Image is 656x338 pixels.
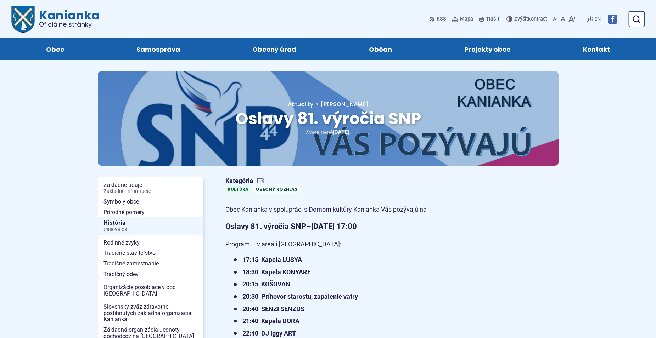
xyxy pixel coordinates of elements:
[242,256,302,263] strong: 17:15 Kapela LUSYA
[242,317,299,325] strong: 21:40 Kapela DORA
[333,129,349,136] span: [DATE]
[594,15,601,23] span: EN
[477,12,501,27] button: Tlačiť
[98,180,203,196] a: Základné údajeZákladné informácie
[98,282,203,299] a: Organizácie pôsobiace v obci [GEOGRAPHIC_DATA]
[103,217,197,235] span: História
[242,280,290,288] strong: 20:15 KOŠOVAN
[103,207,197,218] span: Prírodné pomery
[311,222,357,231] strong: [DATE] 17:00
[313,100,368,108] a: [PERSON_NAME]
[369,38,392,60] span: Občan
[98,302,203,325] a: Slovenský zväz zdravotne postihnutých základná organizácia Kanianka
[103,180,197,196] span: Základné údaje
[430,12,448,27] a: RSS
[103,189,197,194] span: Základné informácie
[103,282,197,299] span: Organizácie pôsobiace v obci [GEOGRAPHIC_DATA]
[103,258,197,269] span: Tradičné zamestnanie
[225,177,302,185] span: Kategória
[514,16,547,22] span: kontrast
[486,16,499,22] span: Tlačiť
[252,38,296,60] span: Obecný úrad
[225,204,477,215] p: Obec Kanianka v spolupráci s Domom kultúry Kanianka Vás pozývajú na
[450,12,475,27] a: Mapa
[98,248,203,258] a: Tradičné staviteľstvo
[242,293,358,300] strong: 20:30 Príhovor starostu, zapálenie vatry
[11,6,35,33] img: Prejsť na domovskú stránku
[98,196,203,207] a: Symboly obce
[321,100,368,108] span: [PERSON_NAME]
[39,21,100,28] span: Oficiálne stránky
[235,107,421,130] span: Oslavy 81. výročia SNP
[225,222,306,231] strong: Oslavy 81. výročia SNP
[11,6,100,33] a: Logo Kanianka, prejsť na domovskú stránku.
[103,227,197,233] span: Časová os
[437,15,446,23] span: RSS
[253,185,299,193] a: Obecný rozhlas
[225,220,477,233] p: –
[223,38,325,60] a: Obecný úrad
[242,268,311,276] strong: 18:30 Kapela KONYARE
[559,12,567,27] button: Nastaviť pôvodnú veľkosť písma
[225,239,477,250] p: Program – v areáli [GEOGRAPHIC_DATA]:
[608,15,617,24] img: Prejsť na Facebook stránku
[242,330,296,337] strong: 22:40 DJ Iggy ART
[120,127,536,137] p: Zverejnené .
[98,217,203,235] a: HistóriaČasová os
[98,258,203,269] a: Tradičné zamestnanie
[98,237,203,248] a: Rodinné zvyky
[551,12,559,27] button: Zmenšiť veľkosť písma
[103,269,197,280] span: Tradičný odev
[435,38,540,60] a: Projekty obce
[593,15,602,23] a: EN
[103,196,197,207] span: Symboly obce
[225,185,251,193] a: Kultúra
[98,269,203,280] a: Tradičný odev
[567,12,578,27] button: Zväčšiť veľkosť písma
[136,38,180,60] span: Samospráva
[464,38,511,60] span: Projekty obce
[98,207,203,218] a: Prírodné pomery
[17,38,93,60] a: Obec
[103,248,197,258] span: Tradičné staviteľstvo
[103,302,197,325] span: Slovenský zväz zdravotne postihnutých základná organizácia Kanianka
[583,38,610,60] span: Kontakt
[242,305,304,313] strong: 20:40 SENZI SENZUS
[514,16,528,22] span: Zvýšiť
[460,15,473,23] span: Mapa
[288,100,313,108] a: Aktuality
[46,38,64,60] span: Obec
[554,38,639,60] a: Kontakt
[103,237,197,248] span: Rodinné zvyky
[506,12,549,27] button: Zvýšiťkontrast
[107,38,209,60] a: Samospráva
[35,9,100,28] span: Kanianka
[340,38,421,60] a: Občan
